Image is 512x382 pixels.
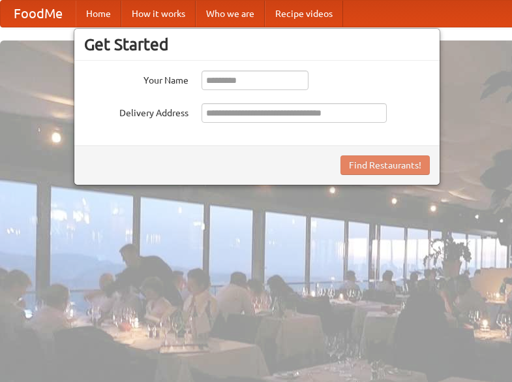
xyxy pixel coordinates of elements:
[1,1,76,27] a: FoodMe
[84,103,188,119] label: Delivery Address
[84,71,188,87] label: Your Name
[84,35,430,54] h3: Get Started
[76,1,121,27] a: Home
[265,1,343,27] a: Recipe videos
[196,1,265,27] a: Who we are
[340,155,430,175] button: Find Restaurants!
[121,1,196,27] a: How it works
